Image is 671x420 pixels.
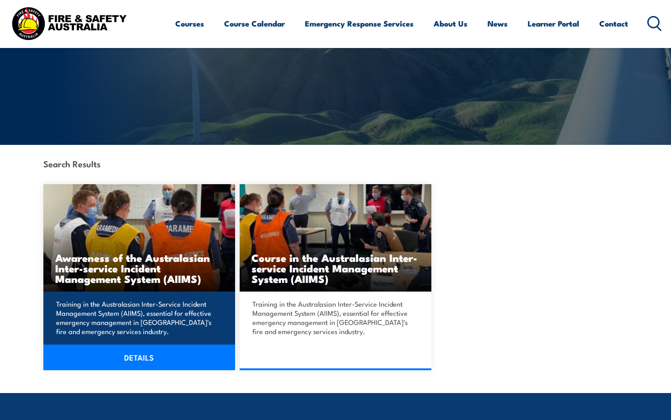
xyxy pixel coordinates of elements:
a: Courses [175,11,204,36]
a: About Us [434,11,467,36]
a: Course in the Australasian Inter-service Incident Management System (AIIMS) [240,184,431,292]
a: News [488,11,508,36]
a: DETAILS [43,345,235,370]
a: Emergency Response Services [305,11,414,36]
p: Training in the Australasian Inter-Service Incident Management System (AIIMS), essential for effe... [56,299,220,336]
a: Course Calendar [224,11,285,36]
h3: Course in the Australasian Inter-service Incident Management System (AIIMS) [252,252,419,284]
h3: Awareness of the Australasian Inter-service Incident Management System (AIIMS) [55,252,223,284]
img: Course in the Australasian Inter-service Incident Management System (AIIMS) TRAINING [240,184,431,292]
img: Awareness of the Australasian Inter-service Incident Management System (AIIMS) [43,184,235,292]
strong: Search Results [43,157,100,170]
a: Learner Portal [528,11,579,36]
a: Contact [599,11,628,36]
p: Training in the Australasian Inter-Service Incident Management System (AIIMS), essential for effe... [252,299,416,336]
